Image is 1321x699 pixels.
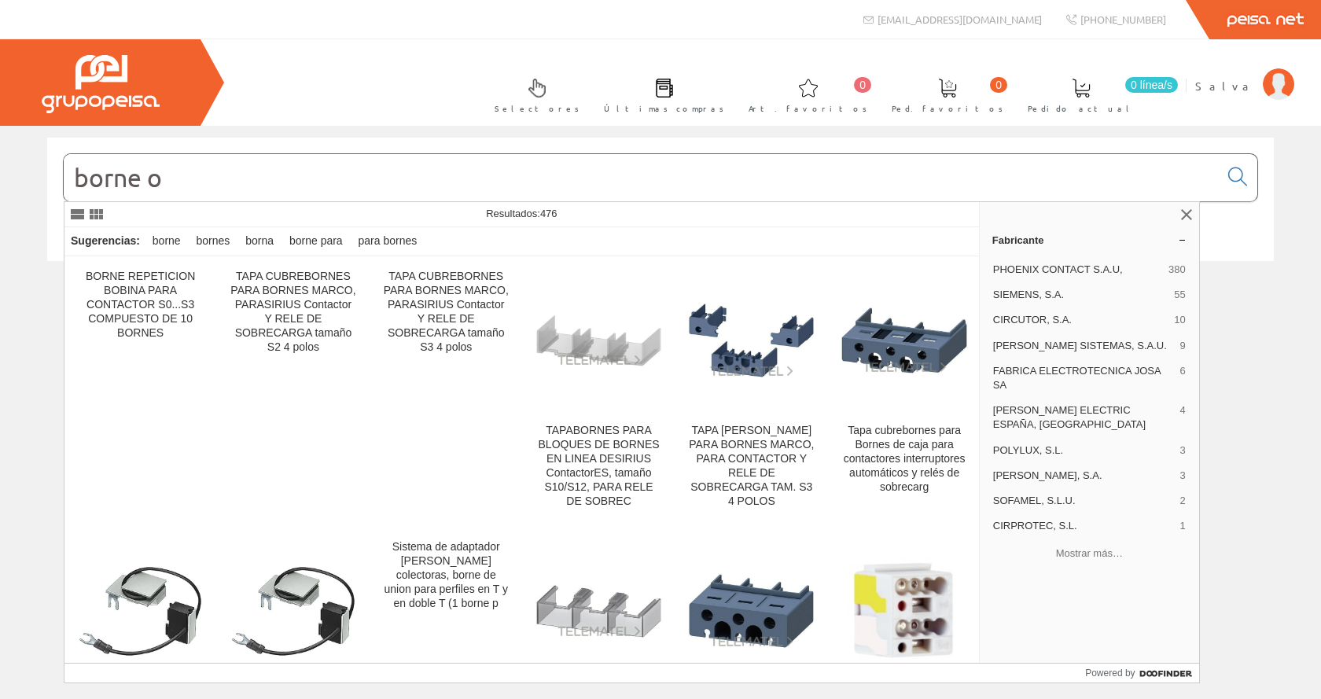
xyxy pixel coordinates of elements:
a: Selectores [479,65,587,123]
span: CIRPROTEC, S.L. [993,519,1174,533]
span: Selectores [495,101,580,116]
a: TAPA CUBREBORNES PARA BORNES MARCO, PARA CONTACTOR Y RELE DE SOBRECARGA TAM. S3 4 POLOS TAPA [PER... [675,257,827,527]
span: 6 [1180,364,1186,392]
img: limitador de sobretensión varistor con distanciador AC 400-600 V para montar en borne de bobina para [77,565,204,658]
span: 476 [540,208,557,219]
span: 55 [1174,288,1185,302]
span: Resultados: [486,208,557,219]
img: Grupo Peisa [42,55,160,113]
span: SIEMENS, S.A. [993,288,1168,302]
a: Tapa cubrebornes para Bornes de caja para contactores interruptores automáticos y relés de sobrec... [828,257,980,527]
button: Mostrar más… [986,540,1193,566]
div: bornes [190,227,237,256]
span: [PERSON_NAME], S.A. [993,469,1174,483]
span: Pedido actual [1028,101,1135,116]
a: BORNE REPETICION BOBINA PARA CONTACTOR S0...S3 COMPUESTO DE 10 BORNES [64,257,216,527]
img: TAPA PARA BORNES PARA BLOQUE BORNE EN LINEA PARASIRIUS Contactor tamaño S6, 3RT1.5 PARA RELE DE SOBR [535,584,662,638]
span: [PERSON_NAME] SISTEMAS, S.A.U. [993,339,1174,353]
span: 4 [1180,403,1186,432]
div: Sistema de adaptador [PERSON_NAME] colectoras, borne de union para perfiles en T y en doble T (1 ... [383,540,510,611]
div: borne para [283,227,349,256]
span: SOFAMEL, S.L.U. [993,494,1174,508]
a: TAPABORNES PARA BLOQUES DE BORNES EN LINEA DESIRIUS ContactorES, tamaño S10/S12, PARA RELE DE SOB... [523,257,675,527]
a: Fabricante [980,227,1199,252]
span: CIRCUTOR, S.A. [993,313,1168,327]
span: [PHONE_NUMBER] [1080,13,1166,26]
span: Salva [1195,78,1255,94]
div: TAPA CUBREBORNES PARA BORNES MARCO, PARASIRIUS Contactor Y RELE DE SOBRECARGA tamaño S3 4 polos [383,270,510,355]
a: Powered by [1085,664,1199,682]
a: TAPA CUBREBORNES PARA BORNES MARCO, PARASIRIUS Contactor Y RELE DE SOBRECARGA tamaño S2 4 polos [217,257,369,527]
div: para bornes [352,227,424,256]
a: Últimas compras [588,65,732,123]
span: 9 [1180,339,1186,353]
span: 2 [1180,494,1186,508]
input: Buscar... [64,154,1219,201]
span: 0 línea/s [1125,77,1178,93]
span: 1 [1180,519,1186,533]
img: limitador de sobretensión varistor con distanciador AC 240-400 V para montar en borne de bobina para [230,565,356,658]
div: borna [239,227,280,256]
div: TAPA CUBREBORNES PARA BORNES MARCO, PARASIRIUS Contactor Y RELE DE SOBRECARGA tamaño S2 4 polos [230,270,356,355]
span: Powered by [1085,666,1135,680]
a: TAPA CUBREBORNES PARA BORNES MARCO, PARASIRIUS Contactor Y RELE DE SOBRECARGA tamaño S3 4 polos [370,257,522,527]
span: Últimas compras [604,101,724,116]
div: Tapa cubrebornes para Bornes de caja para contactores interruptores automáticos y relés de sobrecarg [841,424,967,495]
div: TAPA [PERSON_NAME] PARA BORNES MARCO, PARA CONTACTOR Y RELE DE SOBRECARGA TAM. S3 4 POLOS [688,424,815,509]
a: Salva [1195,65,1294,80]
span: FABRICA ELECTROTECNICA JOSA SA [993,364,1174,392]
div: Sugerencias: [64,230,143,252]
span: 3 [1180,469,1186,483]
img: TAPA CUBREBORNES PARA BORNES MARCO, PARA CONTACTOR Y RELE DE SOBRECARGA TAM. S3 4 POLOS [688,303,815,379]
img: Tapa cubrebornes para Bornes de caja para contactores interruptores automáticos y relés de sobrecarg [841,307,967,375]
span: POLYLUX, S.L. [993,443,1174,458]
div: BORNE REPETICION BOBINA PARA CONTACTOR S0...S3 COMPUESTO DE 10 BORNES [77,270,204,340]
img: ACCESORIO, TAPA CUBREBORNES PARA BORNES DE MARCO TAMAÑO S2, CONTACTOR 3 POLOS 3RT203 Y RELE DE SOBRE [688,573,815,649]
span: 0 [990,77,1007,93]
div: © Grupo Peisa [47,281,1274,294]
span: 380 [1168,263,1186,277]
span: Ped. favoritos [892,101,1003,116]
span: 10 [1174,313,1185,327]
img: TAPABORNES PARA BLOQUES DE BORNES EN LINEA DESIRIUS ContactorES, tamaño S10/S12, PARA RELE DE SOBREC [535,314,662,368]
span: [PERSON_NAME] ELECTRIC ESPAÑA, [GEOGRAPHIC_DATA] [993,403,1174,432]
img: BORNES AMARILLO-BLANCO [848,540,961,682]
div: TAPABORNES PARA BLOQUES DE BORNES EN LINEA DESIRIUS ContactorES, tamaño S10/S12, PARA RELE DE SOBREC [535,424,662,509]
span: Art. favoritos [749,101,867,116]
div: borne [146,227,187,256]
span: [EMAIL_ADDRESS][DOMAIN_NAME] [878,13,1042,26]
span: 0 [854,77,871,93]
span: 3 [1180,443,1186,458]
span: PHOENIX CONTACT S.A.U, [993,263,1162,277]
